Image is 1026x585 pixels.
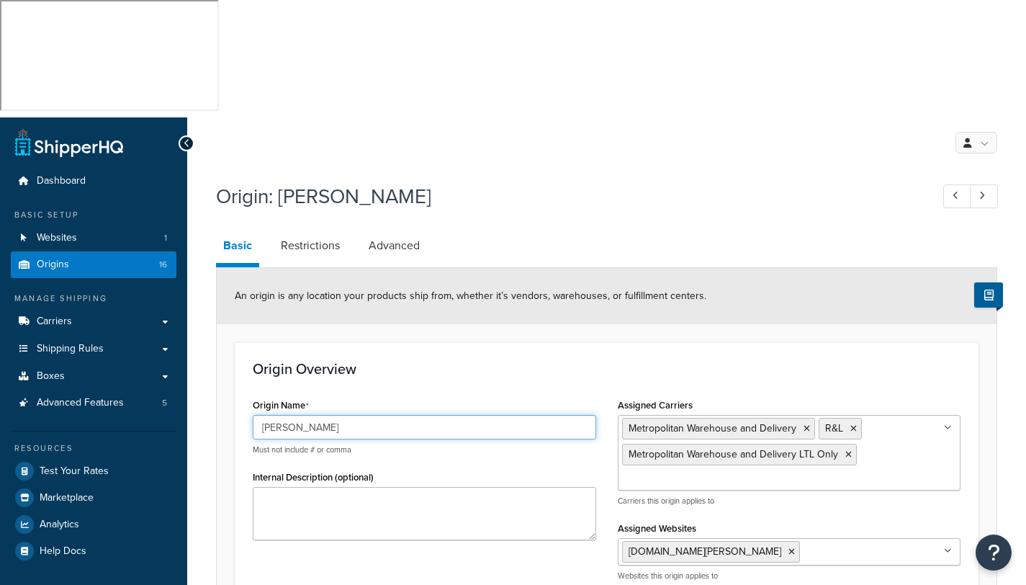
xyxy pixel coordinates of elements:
a: Previous Record [943,184,971,208]
span: Advanced Features [37,397,124,409]
li: Websites [11,225,176,251]
span: Origins [37,259,69,271]
span: R&L [825,421,843,436]
a: Websites1 [11,225,176,251]
span: Boxes [37,370,65,383]
span: Shipping Rules [37,343,104,355]
a: Origins16 [11,251,176,278]
div: Manage Shipping [11,292,176,305]
p: Must not include # or comma [253,445,596,455]
h1: Origin: [PERSON_NAME] [216,182,917,210]
label: Internal Description (optional) [253,472,374,483]
a: Carriers [11,308,176,335]
a: Advanced [361,228,427,263]
a: Shipping Rules [11,336,176,362]
h3: Origin Overview [253,361,960,377]
li: Origins [11,251,176,278]
span: 1 [164,232,167,244]
button: Show Help Docs [974,282,1003,308]
span: Metropolitan Warehouse and Delivery LTL Only [629,447,838,462]
span: Dashboard [37,175,86,187]
label: Assigned Websites [618,523,696,534]
a: Basic [216,228,259,267]
span: Websites [37,232,77,244]
span: Help Docs [40,545,86,558]
div: Basic Setup [11,209,176,221]
span: Test Your Rates [40,465,109,478]
a: Restrictions [274,228,347,263]
span: [DOMAIN_NAME][PERSON_NAME] [629,544,781,559]
p: Carriers this origin applies to [618,496,961,506]
button: Open Resource Center [976,535,1012,571]
span: Carriers [37,316,72,328]
label: Assigned Carriers [618,400,693,411]
a: Boxes [11,363,176,390]
a: Help Docs [11,538,176,564]
div: Resources [11,442,176,455]
a: Test Your Rates [11,458,176,484]
a: Dashboard [11,168,176,195]
p: Websites this origin applies to [618,571,961,581]
span: Marketplace [40,492,94,504]
span: Metropolitan Warehouse and Delivery [629,421,796,436]
a: Next Record [970,184,998,208]
a: Marketplace [11,485,176,511]
a: Advanced Features5 [11,390,176,416]
li: Advanced Features [11,390,176,416]
span: 5 [162,397,167,409]
a: Analytics [11,512,176,537]
span: Analytics [40,519,79,531]
label: Origin Name [253,400,309,411]
span: An origin is any location your products ship from, whether it’s vendors, warehouses, or fulfillme... [235,288,706,303]
span: 16 [159,259,167,271]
